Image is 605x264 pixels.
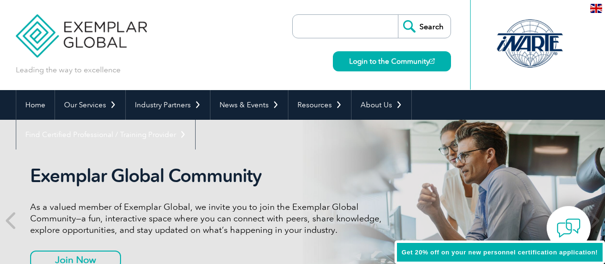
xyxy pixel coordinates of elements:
a: Industry Partners [126,90,210,120]
a: About Us [352,90,411,120]
a: Login to the Community [333,51,451,71]
a: Resources [288,90,351,120]
img: open_square.png [429,58,435,64]
a: News & Events [210,90,288,120]
a: Our Services [55,90,125,120]
a: Find Certified Professional / Training Provider [16,120,195,149]
img: en [590,4,602,13]
p: As a valued member of Exemplar Global, we invite you to join the Exemplar Global Community—a fun,... [30,201,389,236]
input: Search [398,15,451,38]
img: contact-chat.png [557,216,581,240]
p: Leading the way to excellence [16,65,121,75]
h2: Exemplar Global Community [30,165,389,187]
a: Home [16,90,55,120]
span: Get 20% off on your new personnel certification application! [402,249,598,256]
